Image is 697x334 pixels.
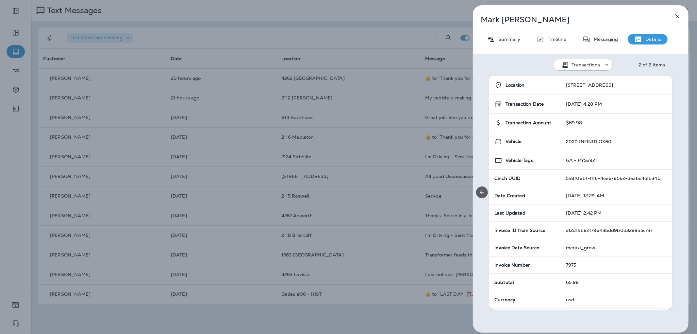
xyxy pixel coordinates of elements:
span: Invoice Data Source [494,245,539,251]
p: Transactions [572,62,600,67]
p: 2020 INFINITI QX60 [566,139,612,144]
span: Invoice Number [494,262,530,268]
p: Details [642,37,661,42]
div: 2 of 2 Items [639,62,665,67]
td: [DATE] 12:29 AM [561,187,672,204]
td: 7975 [561,256,672,274]
span: Date Created [494,193,525,199]
td: 4.0 [561,308,672,326]
p: Timeline [544,37,566,42]
td: [STREET_ADDRESS] [561,76,672,95]
p: GA - PYS2921 [566,158,597,163]
td: meraki_grow [561,239,672,256]
td: $69.98 [561,114,672,132]
td: 2f2d15b82179643bdd9b0d3299a5c737 [561,222,672,239]
span: Invoice ID from Source [494,227,545,233]
span: Vehicle [506,139,522,144]
span: Cinch UUID [494,175,521,181]
td: [DATE] 2:42 PM [561,204,672,222]
td: 558106b1-fff6-4e26-8562-da3be4efb340 [561,170,672,187]
td: usd [561,291,672,308]
span: Location [506,82,524,88]
span: Vehicle Tags [506,158,533,163]
button: Previous [476,186,488,198]
td: 65.98 [561,274,672,291]
p: Messaging [590,37,618,42]
p: Mark [PERSON_NAME] [481,15,659,24]
span: Last Updated [494,210,525,216]
span: Currency [494,297,515,303]
td: [DATE] 4:28 PM [561,95,672,114]
span: Transaction Amount [506,120,552,126]
span: Subtotal [494,279,514,285]
p: Summary [495,37,520,42]
span: Transaction Date [506,101,544,107]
